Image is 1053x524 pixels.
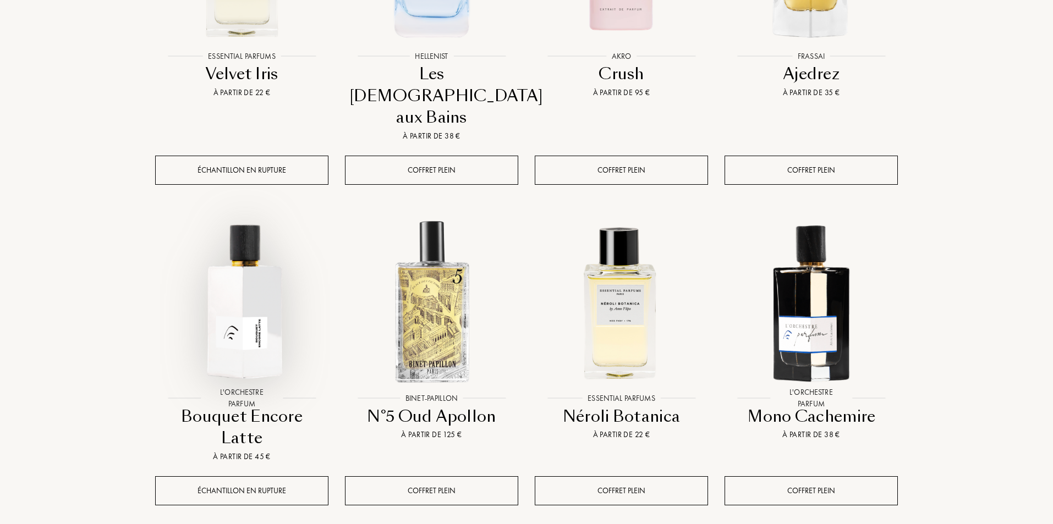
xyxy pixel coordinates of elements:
[725,476,898,505] div: Coffret plein
[539,87,704,98] div: À partir de 95 €
[729,87,893,98] div: À partir de 35 €
[349,130,514,142] div: À partir de 38 €
[535,156,708,185] div: Coffret plein
[156,216,327,387] img: Bouquet Encore Latte L'Orchestre Parfum
[155,156,328,185] div: Échantillon en rupture
[725,204,898,455] a: Mono Cachemire L'Orchestre ParfumL'Orchestre ParfumMono CachemireÀ partir de 38 €
[349,429,514,440] div: À partir de 125 €
[160,451,324,462] div: À partir de 45 €
[160,406,324,449] div: Bouquet Encore Latte
[155,204,328,476] a: Bouquet Encore Latte L'Orchestre ParfumL'Orchestre ParfumBouquet Encore LatteÀ partir de 45 €
[535,204,708,455] a: Néroli Botanica Essential ParfumsEssential ParfumsNéroli BotanicaÀ partir de 22 €
[345,204,518,455] a: N°5 Oud Apollon Binet-PapillonBinet-PapillonN°5 Oud ApollonÀ partir de 125 €
[349,63,514,128] div: Les [DEMOGRAPHIC_DATA] aux Bains
[725,156,898,185] div: Coffret plein
[345,476,518,505] div: Coffret plein
[155,476,328,505] div: Échantillon en rupture
[729,429,893,440] div: À partir de 38 €
[346,216,517,387] img: N°5 Oud Apollon Binet-Papillon
[535,476,708,505] div: Coffret plein
[539,429,704,440] div: À partir de 22 €
[536,216,707,387] img: Néroli Botanica Essential Parfums
[726,216,897,387] img: Mono Cachemire L'Orchestre Parfum
[160,87,324,98] div: À partir de 22 €
[345,156,518,185] div: Coffret plein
